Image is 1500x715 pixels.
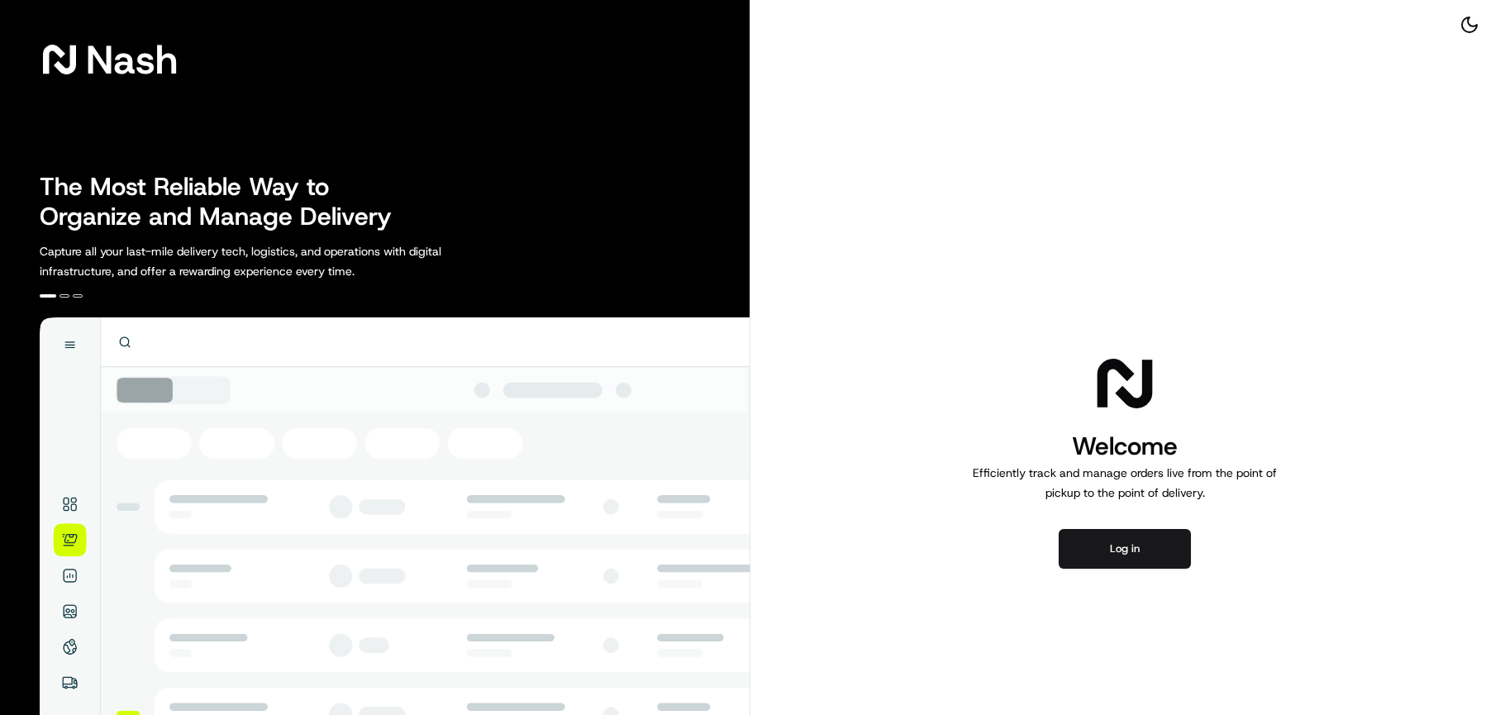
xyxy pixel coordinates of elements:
[86,43,178,76] span: Nash
[1059,529,1191,569] button: Log in
[40,241,516,281] p: Capture all your last-mile delivery tech, logistics, and operations with digital infrastructure, ...
[966,463,1283,503] p: Efficiently track and manage orders live from the point of pickup to the point of delivery.
[40,172,410,231] h2: The Most Reliable Way to Organize and Manage Delivery
[966,430,1283,463] h1: Welcome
